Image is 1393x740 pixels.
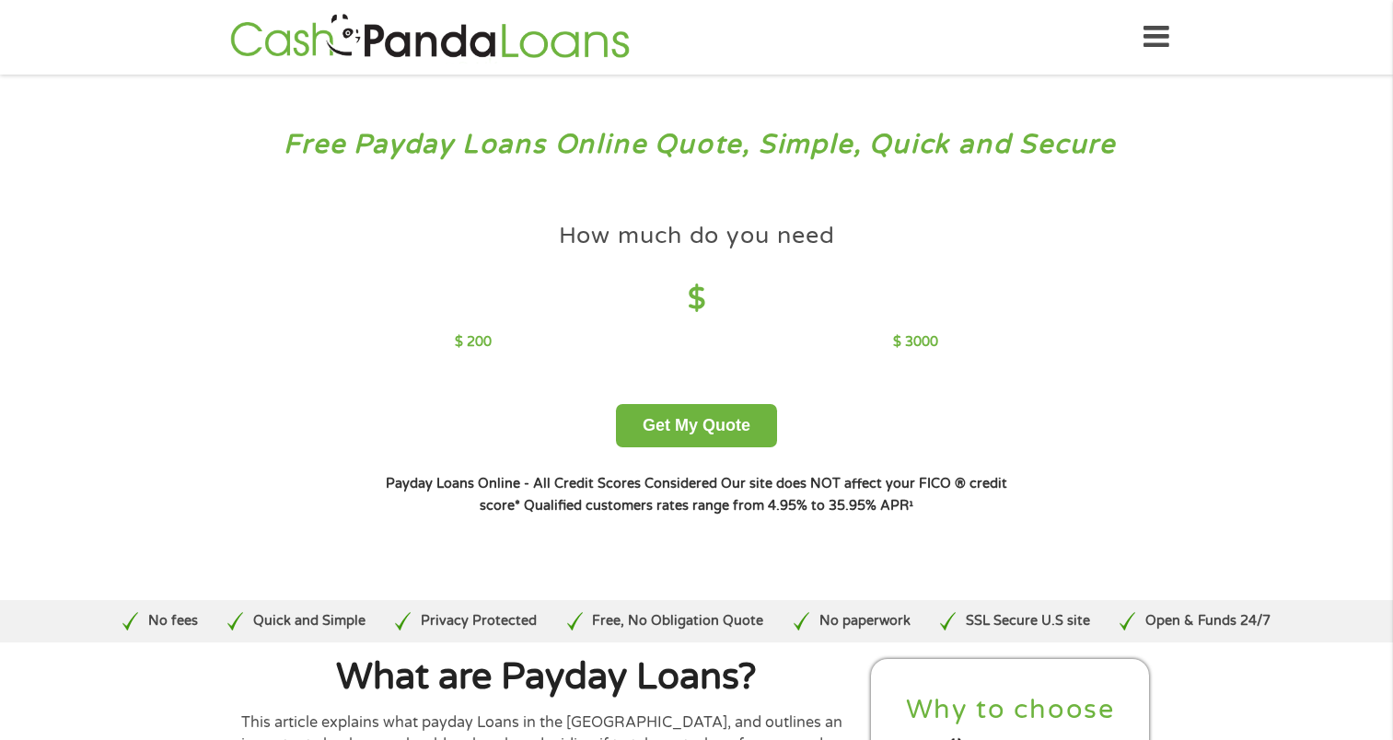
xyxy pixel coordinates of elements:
[241,659,853,696] h1: What are Payday Loans?
[1145,611,1271,631] p: Open & Funds 24/7
[455,281,938,318] h4: $
[253,611,366,631] p: Quick and Simple
[887,693,1135,727] h2: Why to choose
[559,221,835,251] h4: How much do you need
[524,498,913,514] strong: Qualified customers rates range from 4.95% to 35.95% APR¹
[966,611,1090,631] p: SSL Secure U.S site
[455,332,492,353] p: $ 200
[480,476,1007,514] strong: Our site does NOT affect your FICO ® credit score*
[592,611,763,631] p: Free, No Obligation Quote
[386,476,717,491] strong: Payday Loans Online - All Credit Scores Considered
[53,128,1341,162] h3: Free Payday Loans Online Quote, Simple, Quick and Secure
[819,611,911,631] p: No paperwork
[616,404,777,447] button: Get My Quote
[148,611,198,631] p: No fees
[421,611,537,631] p: Privacy Protected
[225,11,635,64] img: GetLoanNow Logo
[893,332,938,353] p: $ 3000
